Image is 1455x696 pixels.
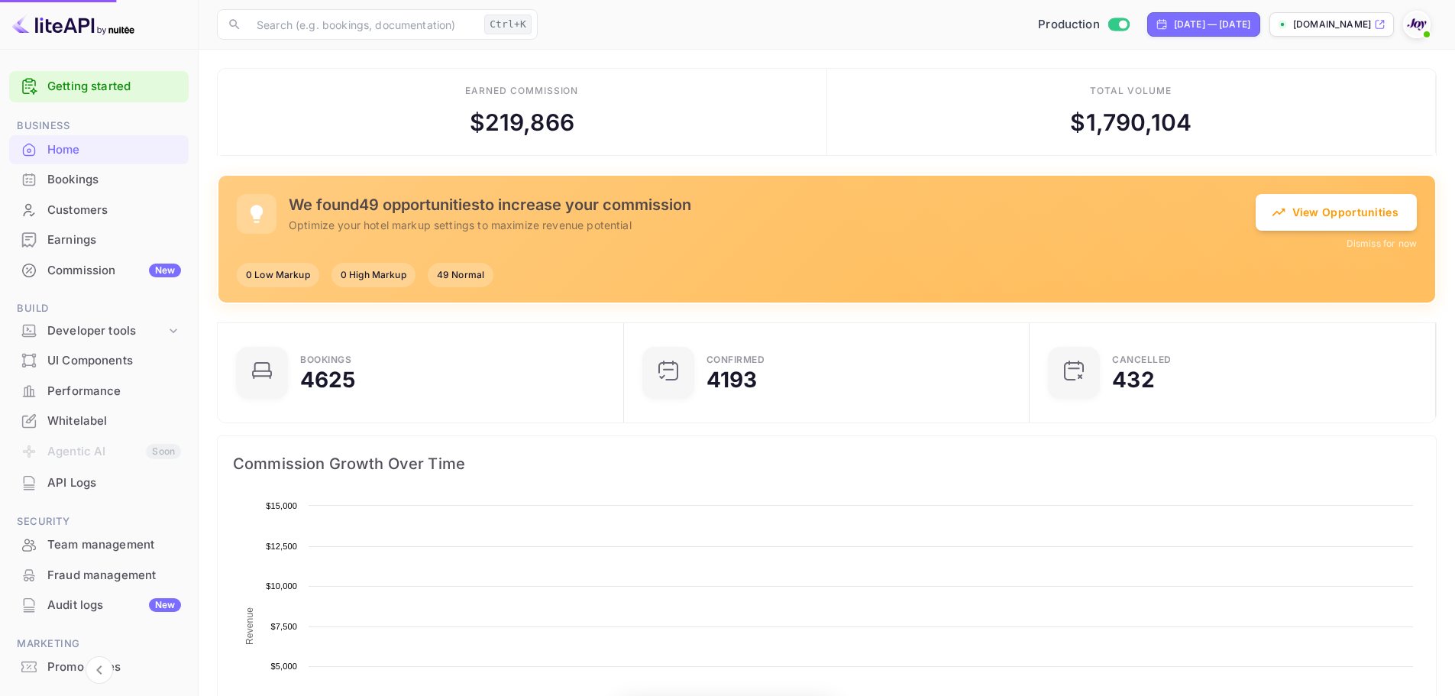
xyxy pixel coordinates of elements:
text: $7,500 [270,622,297,631]
div: Earnings [47,231,181,249]
div: Promo codes [47,659,181,676]
span: Security [9,513,189,530]
img: LiteAPI logo [12,12,134,37]
div: Team management [47,536,181,554]
span: Business [9,118,189,134]
div: 4625 [300,369,356,390]
div: Promo codes [9,652,189,682]
div: 4193 [706,369,758,390]
p: [DOMAIN_NAME] [1293,18,1371,31]
div: Customers [47,202,181,219]
div: API Logs [9,468,189,498]
text: $5,000 [270,662,297,671]
a: Getting started [47,78,181,95]
a: Bookings [9,165,189,193]
div: Getting started [9,71,189,102]
div: $ 1,790,104 [1070,105,1191,140]
div: Bookings [9,165,189,195]
a: UI Components [9,346,189,374]
div: Confirmed [706,355,765,364]
div: CommissionNew [9,256,189,286]
div: CANCELLED [1112,355,1172,364]
span: 49 Normal [428,268,493,282]
div: Earnings [9,225,189,255]
div: Audit logs [47,597,181,614]
div: Audit logsNew [9,591,189,620]
div: Bookings [300,355,351,364]
span: 0 High Markup [331,268,415,282]
div: API Logs [47,474,181,492]
a: Audit logsNew [9,591,189,619]
h5: We found 49 opportunities to increase your commission [289,196,1256,214]
p: Optimize your hotel markup settings to maximize revenue potential [289,217,1256,233]
text: $10,000 [266,581,297,591]
button: View Opportunities [1256,194,1417,231]
div: Fraud management [9,561,189,591]
div: Performance [47,383,181,400]
div: Performance [9,377,189,406]
span: Build [9,300,189,317]
a: CommissionNew [9,256,189,284]
div: Total volume [1090,84,1172,98]
div: Developer tools [47,322,166,340]
span: Commission Growth Over Time [233,452,1421,476]
a: API Logs [9,468,189,497]
div: Switch to Sandbox mode [1032,16,1135,34]
div: Whitelabel [9,406,189,436]
div: Home [9,135,189,165]
div: Home [47,141,181,159]
div: Developer tools [9,318,189,345]
text: $12,500 [266,542,297,551]
span: Marketing [9,636,189,652]
a: Earnings [9,225,189,254]
div: 432 [1112,369,1154,390]
button: Dismiss for now [1347,237,1417,251]
span: 0 Low Markup [237,268,319,282]
a: Performance [9,377,189,405]
text: Revenue [244,607,255,645]
a: Fraud management [9,561,189,589]
div: Team management [9,530,189,560]
div: $ 219,866 [470,105,574,140]
a: Team management [9,530,189,558]
div: Ctrl+K [484,15,532,34]
span: Production [1038,16,1100,34]
div: [DATE] — [DATE] [1174,18,1250,31]
a: Home [9,135,189,163]
a: Whitelabel [9,406,189,435]
div: Bookings [47,171,181,189]
div: New [149,264,181,277]
img: With Joy [1405,12,1429,37]
div: Customers [9,196,189,225]
div: UI Components [9,346,189,376]
div: UI Components [47,352,181,370]
a: Customers [9,196,189,224]
div: Commission [47,262,181,280]
div: Whitelabel [47,413,181,430]
div: Fraud management [47,567,181,584]
a: Promo codes [9,652,189,681]
text: $15,000 [266,501,297,510]
div: New [149,598,181,612]
div: Earned commission [465,84,578,98]
input: Search (e.g. bookings, documentation) [247,9,478,40]
button: Collapse navigation [86,656,113,684]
